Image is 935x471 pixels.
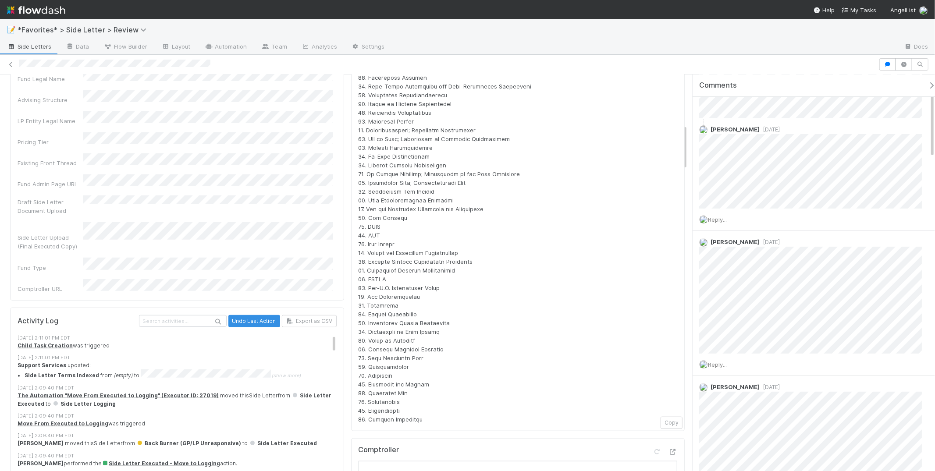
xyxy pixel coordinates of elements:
em: (empty) [114,372,133,379]
strong: [PERSON_NAME] [18,460,64,467]
a: Data [58,40,96,54]
div: Fund Type [18,263,83,272]
img: avatar_218ae7b5-dcd5-4ccc-b5d5-7cc00ae2934f.png [699,215,708,224]
a: My Tasks [842,6,876,14]
img: avatar_218ae7b5-dcd5-4ccc-b5d5-7cc00ae2934f.png [699,125,708,134]
a: Child Task Creation [18,342,73,349]
img: avatar_218ae7b5-dcd5-4ccc-b5d5-7cc00ae2934f.png [699,360,708,369]
div: [DATE] 2:11:01 PM EDT [18,334,337,342]
span: (show more) [272,373,302,379]
div: LP Entity Legal Name [18,117,83,125]
span: Side Letter Logging [52,400,116,407]
a: Layout [154,40,198,54]
div: [DATE] 2:09:40 PM EDT [18,452,337,460]
span: [PERSON_NAME] [711,238,760,245]
summary: Side Letter Terms Indexed from (empty) to (show more) [25,369,337,380]
div: updated: [18,361,337,380]
a: Settings [344,40,392,54]
span: My Tasks [842,7,876,14]
span: AngelList [890,7,916,14]
button: Undo Last Action [228,315,280,327]
div: Fund Admin Page URL [18,180,83,188]
img: avatar_218ae7b5-dcd5-4ccc-b5d5-7cc00ae2934f.png [919,6,928,15]
button: Copy [661,417,683,429]
div: [DATE] 2:09:40 PM EDT [18,384,337,392]
div: Fund Legal Name [18,74,83,83]
span: Side Letters [7,42,51,51]
h5: Activity Log [18,317,137,326]
span: 📝 [7,26,16,33]
span: [DATE] [760,384,780,390]
img: logo-inverted-e16ddd16eac7371096b0.svg [7,3,65,18]
span: [PERSON_NAME] [711,383,760,390]
div: was triggered [18,420,337,428]
strong: [PERSON_NAME] [18,440,64,446]
span: *Favorites* > Side Letter > Review [18,25,151,34]
span: Comments [699,81,737,90]
div: moved this Side Letter from to [18,439,337,447]
span: [DATE] [760,126,780,133]
div: performed the action. [18,460,337,467]
span: Back Burner (GP/LP Unresponsive) [136,440,241,446]
a: Move From Executed to Logging [18,420,108,427]
button: Export as CSV [282,315,337,327]
span: [DATE] [760,239,780,245]
div: Help [814,6,835,14]
a: Flow Builder [96,40,154,54]
a: Team [254,40,294,54]
a: Docs [897,40,935,54]
div: Comptroller URL [18,284,83,293]
a: Analytics [294,40,344,54]
div: [DATE] 2:09:40 PM EDT [18,432,337,439]
input: Search activities... [139,315,227,327]
img: avatar_218ae7b5-dcd5-4ccc-b5d5-7cc00ae2934f.png [699,383,708,392]
h5: Comptroller [359,446,399,454]
a: Side Letter Executed - Move to Logging [102,460,220,467]
span: Side Letter Executed [18,392,331,407]
div: [DATE] 2:11:01 PM EDT [18,354,337,361]
span: Flow Builder [103,42,147,51]
div: Existing Front Thread [18,159,83,167]
a: Automation [197,40,254,54]
div: Draft Side Letter Document Upload [18,198,83,215]
strong: Support Services [18,362,66,368]
span: Reply... [708,361,727,368]
div: moved this Side Letter from to [18,392,337,408]
span: [PERSON_NAME] [711,126,760,133]
span: Side Letter Executed [249,440,317,446]
img: avatar_0b1dbcb8-f701-47e0-85bc-d79ccc0efe6c.png [699,238,708,247]
div: Pricing Tier [18,138,83,146]
div: [DATE] 2:09:40 PM EDT [18,412,337,420]
div: Side Letter Upload (Final Executed Copy) [18,233,83,251]
div: was triggered [18,342,337,350]
a: The Automation "Move From Executed to Logging" (Executor ID: 27019) [18,392,219,399]
strong: Side Letter Terms Indexed [25,372,99,379]
div: Advising Structure [18,96,83,104]
span: Reply... [708,216,727,223]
